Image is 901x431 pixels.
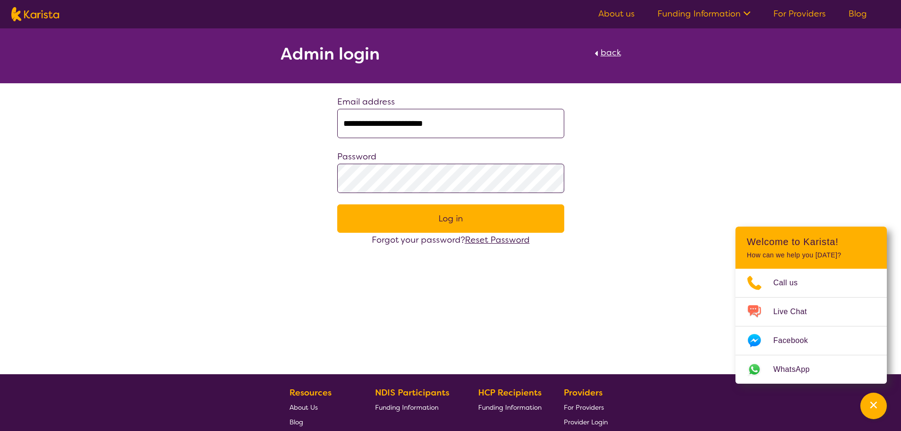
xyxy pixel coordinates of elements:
a: For Providers [564,400,608,414]
span: Call us [773,276,809,290]
b: Resources [289,387,332,398]
span: Facebook [773,334,819,348]
p: How can we help you [DATE]? [747,251,875,259]
ul: Choose channel [735,269,887,384]
a: Web link opens in a new tab. [735,355,887,384]
span: Provider Login [564,418,608,426]
span: For Providers [564,403,604,412]
div: Forgot your password? [337,233,564,247]
b: NDIS Participants [375,387,449,398]
a: Funding Information [375,400,456,414]
b: HCP Recipients [478,387,542,398]
button: Log in [337,204,564,233]
label: Password [337,151,376,162]
a: For Providers [773,8,826,19]
div: Channel Menu [735,227,887,384]
a: Provider Login [564,414,608,429]
a: Blog [289,414,353,429]
label: Email address [337,96,395,107]
button: Channel Menu [860,393,887,419]
a: Blog [849,8,867,19]
span: WhatsApp [773,362,821,377]
span: Funding Information [375,403,438,412]
a: About Us [289,400,353,414]
span: back [601,47,621,58]
span: About Us [289,403,318,412]
span: Funding Information [478,403,542,412]
span: Blog [289,418,303,426]
h2: Admin login [280,45,380,62]
h2: Welcome to Karista! [747,236,875,247]
img: Karista logo [11,7,59,21]
span: Live Chat [773,305,818,319]
a: Funding Information [657,8,751,19]
a: back [592,45,621,66]
a: About us [598,8,635,19]
a: Reset Password [465,234,530,246]
a: Funding Information [478,400,542,414]
b: Providers [564,387,603,398]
